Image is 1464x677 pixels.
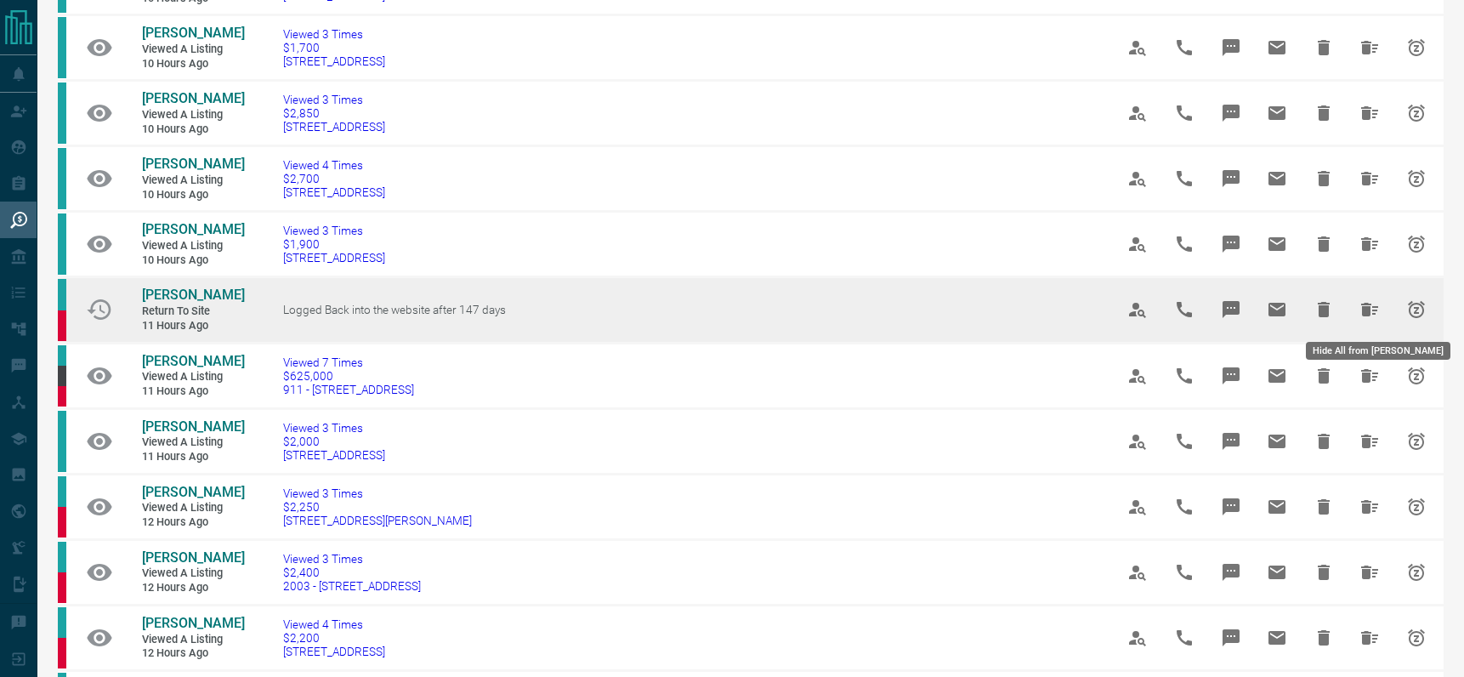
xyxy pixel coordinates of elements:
span: [STREET_ADDRESS] [283,185,385,199]
span: Snooze [1396,27,1437,68]
div: condos.ca [58,411,66,472]
div: condos.ca [58,279,66,310]
span: 11 hours ago [142,384,244,399]
a: Viewed 3 Times$1,900[STREET_ADDRESS] [283,224,385,265]
span: Viewed a Listing [142,370,244,384]
span: Snooze [1396,552,1437,593]
span: Viewed 3 Times [283,421,385,435]
span: Snooze [1396,224,1437,265]
span: Email [1257,486,1297,527]
span: [STREET_ADDRESS] [283,251,385,265]
span: Viewed 7 Times [283,356,414,369]
span: Email [1257,552,1297,593]
span: Viewed 3 Times [283,27,385,41]
span: Viewed 3 Times [283,93,385,106]
a: [PERSON_NAME] [142,549,244,567]
span: [PERSON_NAME] [142,418,245,435]
a: [PERSON_NAME] [142,90,244,108]
span: [PERSON_NAME] [142,156,245,172]
span: [STREET_ADDRESS] [283,54,385,68]
span: View Profile [1117,158,1158,199]
span: Message [1211,93,1251,134]
span: Hide All from Brian Liu [1349,552,1390,593]
span: Snooze [1396,356,1437,396]
div: condos.ca [58,542,66,572]
span: Viewed a Listing [142,566,244,581]
span: $2,700 [283,172,385,185]
span: Snooze [1396,158,1437,199]
span: $1,700 [283,41,385,54]
span: Hide [1303,27,1344,68]
span: 10 hours ago [142,188,244,202]
a: Viewed 7 Times$625,000911 - [STREET_ADDRESS] [283,356,414,396]
span: 12 hours ago [142,581,244,595]
span: View Profile [1117,617,1158,658]
div: property.ca [58,572,66,603]
span: [PERSON_NAME] [142,287,245,303]
a: Viewed 4 Times$2,700[STREET_ADDRESS] [283,158,385,199]
span: Viewed 3 Times [283,552,421,566]
span: Message [1211,158,1251,199]
span: View Profile [1117,224,1158,265]
span: Hide [1303,486,1344,527]
span: Hide [1303,93,1344,134]
a: [PERSON_NAME] [142,287,244,304]
span: [PERSON_NAME] [142,484,245,500]
span: Message [1211,421,1251,462]
span: Message [1211,617,1251,658]
span: Email [1257,421,1297,462]
span: Viewed 4 Times [283,617,385,631]
span: View Profile [1117,289,1158,330]
span: $625,000 [283,369,414,383]
span: [PERSON_NAME] [142,25,245,41]
span: Call [1164,617,1205,658]
span: Snooze [1396,486,1437,527]
span: $2,850 [283,106,385,120]
span: Message [1211,486,1251,527]
span: [PERSON_NAME] [142,615,245,631]
span: Viewed a Listing [142,43,244,57]
span: Message [1211,27,1251,68]
a: [PERSON_NAME] [142,418,244,436]
div: property.ca [58,638,66,668]
a: [PERSON_NAME] [142,615,244,633]
span: Hide [1303,356,1344,396]
span: Snooze [1396,289,1437,330]
span: Email [1257,27,1297,68]
span: Viewed 3 Times [283,486,472,500]
span: Hide [1303,289,1344,330]
span: [STREET_ADDRESS] [283,120,385,134]
span: $2,400 [283,566,421,579]
span: Call [1164,421,1205,462]
span: View Profile [1117,356,1158,396]
span: Snooze [1396,93,1437,134]
div: Hide All from [PERSON_NAME] [1306,342,1450,360]
span: Hide All from Brian Liu [1349,617,1390,658]
span: Hide [1303,552,1344,593]
span: Viewed a Listing [142,501,244,515]
span: $1,900 [283,237,385,251]
span: Hide All from Brian Liu [1349,486,1390,527]
span: Call [1164,486,1205,527]
span: $2,250 [283,500,472,514]
span: Return to Site [142,304,244,319]
span: Message [1211,552,1251,593]
a: Viewed 4 Times$2,200[STREET_ADDRESS] [283,617,385,658]
span: Hide All from Alexandra Rochlitz [1349,356,1390,396]
span: Viewed a Listing [142,633,244,647]
span: Call [1164,27,1205,68]
span: [STREET_ADDRESS] [283,448,385,462]
span: Call [1164,93,1205,134]
div: mrloft.ca [58,366,66,386]
span: Hide All from Sam Galbraith [1349,289,1390,330]
span: Email [1257,224,1297,265]
span: Call [1164,158,1205,199]
a: [PERSON_NAME] [142,221,244,239]
span: 2003 - [STREET_ADDRESS] [283,579,421,593]
a: [PERSON_NAME] [142,156,244,174]
span: View Profile [1117,93,1158,134]
span: View Profile [1117,552,1158,593]
div: condos.ca [58,17,66,78]
div: condos.ca [58,213,66,275]
span: Message [1211,289,1251,330]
